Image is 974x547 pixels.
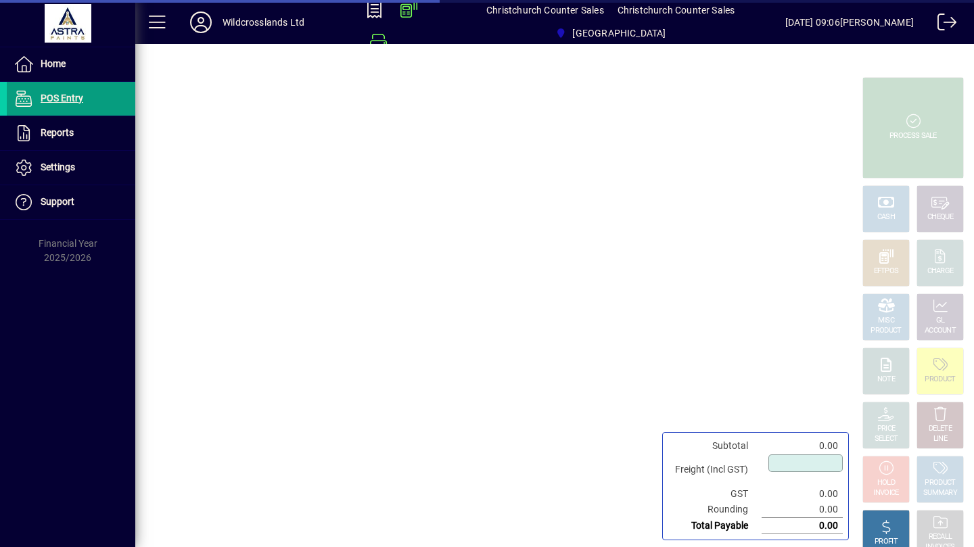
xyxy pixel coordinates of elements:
[668,502,762,518] td: Rounding
[933,434,947,444] div: LINE
[878,316,894,326] div: MISC
[925,478,955,488] div: PRODUCT
[929,424,952,434] div: DELETE
[41,127,74,138] span: Reports
[875,434,898,444] div: SELECT
[874,266,899,277] div: EFTPOS
[762,502,843,518] td: 0.00
[7,116,135,150] a: Reports
[223,11,304,33] div: Wildcrosslands Ltd
[41,196,74,207] span: Support
[936,316,945,326] div: GL
[923,488,957,498] div: SUMMARY
[929,532,952,542] div: RECALL
[41,93,83,103] span: POS Entry
[7,47,135,81] a: Home
[927,212,953,222] div: CHEQUE
[873,488,898,498] div: INVOICE
[889,131,937,141] div: PROCESS SALE
[179,10,223,34] button: Profile
[7,185,135,219] a: Support
[762,486,843,502] td: 0.00
[668,454,762,486] td: Freight (Incl GST)
[7,151,135,185] a: Settings
[550,21,671,45] span: Christchurch
[762,518,843,534] td: 0.00
[925,326,956,336] div: ACCOUNT
[927,266,954,277] div: CHARGE
[785,11,840,33] span: [DATE] 09:06
[877,375,895,385] div: NOTE
[668,438,762,454] td: Subtotal
[840,11,914,33] div: [PERSON_NAME]
[41,162,75,172] span: Settings
[572,22,666,44] span: [GEOGRAPHIC_DATA]
[668,518,762,534] td: Total Payable
[927,3,957,47] a: Logout
[871,326,901,336] div: PRODUCT
[875,537,898,547] div: PROFIT
[877,424,896,434] div: PRICE
[877,212,895,222] div: CASH
[925,375,955,385] div: PRODUCT
[762,438,843,454] td: 0.00
[668,486,762,502] td: GST
[41,58,66,69] span: Home
[877,478,895,488] div: HOLD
